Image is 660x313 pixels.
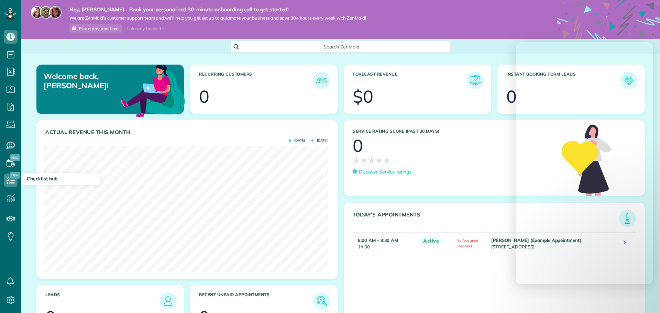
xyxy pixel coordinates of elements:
h3: Leads [45,292,159,310]
a: Discover Service ratings [353,168,411,176]
iframe: Intercom live chat [516,42,653,284]
span: Pick a day and time [79,26,119,31]
span: ★ [383,154,390,166]
span: New [10,154,20,161]
span: Active [420,237,442,245]
img: icon_unpaid_appointments-47b8ce3997adf2238b356f14209ab4cced10bd1f174958f3ca8f1d0dd7fffeee.png [315,294,329,308]
div: 0 [353,137,363,154]
img: jorge-587dff0eeaa6aab1f244e6dc62b8924c3b6ad411094392a53c71c6c4a576187d.jpg [40,6,52,19]
td: 1h 30 [353,233,416,254]
img: icon_leads-1bed01f49abd5b7fead27621c3d59655bb73ed531f8eeb49469d10e621d6b896.png [161,294,175,308]
span: No Assigned Cleaners [456,238,478,248]
div: $0 [353,88,373,105]
span: We are ZenMaid’s customer support team and we’ll help you get set up to automate your business an... [69,15,366,21]
p: Discover Service ratings [359,168,411,176]
h3: Actual Revenue this month [45,129,330,135]
h3: Forecast Revenue [353,72,467,89]
strong: 8:00 AM - 9:30 AM [358,237,398,243]
h3: Today's Appointments [353,212,619,227]
div: 0 [506,88,517,105]
span: ★ [353,154,360,166]
p: Welcome back, [PERSON_NAME]! [44,72,137,90]
span: ★ [368,154,375,166]
img: dashboard_welcome-42a62b7d889689a78055ac9021e634bf52bae3f8056760290aed330b23ab8690.png [120,57,186,123]
span: ★ [375,154,383,166]
img: maria-72a9807cf96188c08ef61303f053569d2e2a8a1cde33d635c8a3ac13582a053d.jpg [31,6,43,19]
h3: Recent unpaid appointments [199,292,313,310]
h3: Recurring Customers [199,72,313,89]
span: Checklist hub [27,176,58,182]
span: ★ [360,154,368,166]
a: Pick a day and time [69,24,122,33]
iframe: Intercom live chat [637,290,653,306]
span: [DATE] [289,139,305,142]
img: icon_forecast_revenue-8c13a41c7ed35a8dcfafea3cbb826a0462acb37728057bba2d056411b612bbbe.png [469,74,482,87]
strong: Hey, [PERSON_NAME] - Book your personalized 30-minute onboarding call to get started! [69,6,366,13]
h3: Service Rating score (past 30 days) [353,129,555,134]
div: 0 [199,88,209,105]
strong: [PERSON_NAME] (Example Appointment) [491,237,582,243]
span: [DATE] [311,139,328,142]
span: New [10,172,20,179]
img: icon_recurring_customers-cf858462ba22bcd05b5a5880d41d6543d210077de5bb9ebc9590e49fd87d84ed.png [315,74,329,87]
div: I already booked it [123,24,169,33]
td: [STREET_ADDRESS] [489,233,618,254]
h3: Instant Booking Form Leads [506,72,620,89]
img: michelle-19f622bdf1676172e81f8f8fba1fb50e276960ebfe0243fe18214015130c80e4.jpg [49,6,62,19]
